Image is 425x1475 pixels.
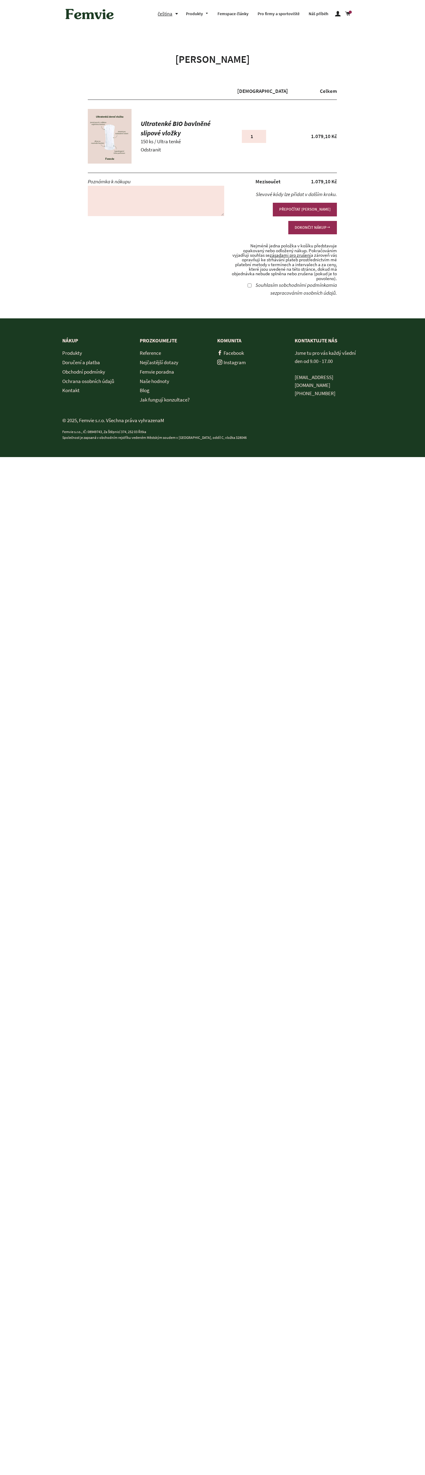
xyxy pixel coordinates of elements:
a: Reference [140,350,161,356]
a: Blog [140,387,149,394]
a: Produkty [62,350,82,356]
p: Femvie s.r.o., IČ: 08949743, Za Štěpnicí 374, 252 03 Řitka Společnost je zapsaná v obchodním rejs... [62,429,363,441]
a: Femspace články [213,6,253,22]
button: DOKONČIT NÁKUP [288,221,337,234]
a: Jak fungují konzultace? [140,396,190,403]
a: [EMAIL_ADDRESS][DOMAIN_NAME] [295,374,333,389]
button: čeština [158,10,181,18]
p: KONTAKTUJTE NÁS [295,337,363,345]
a: Kontakt [62,387,80,394]
a: Naše hodnoty [140,378,169,385]
a: Ochrana osobních údajů [62,378,114,385]
a: Femvie poradna [140,368,174,375]
span: zásadami pro zrušení [270,252,311,258]
a: Instagram [217,359,246,366]
a: Produkty [181,6,213,22]
p: Mezisoučet [233,178,303,186]
h1: [PERSON_NAME] [88,52,337,67]
small: Nejméně jedna položka v košíku představuje opakovaný nebo odložený nákup. Pokračováním vyjadřuji ... [230,243,337,280]
a: Doručení a platba [62,359,100,366]
div: [DEMOGRAPHIC_DATA] [237,87,270,95]
img: Femvie [62,5,117,23]
p: 150 ks / Ultra tenké [141,137,237,146]
p: Jsme tu pro vás každý všední den od 9.00 - 17.00 [PHONE_NUMBER] [295,349,363,397]
div: Celkem [271,87,337,95]
img: Ultratenké BIO bavlněné slipové vložky - 150 ks / Ultra tenké [88,109,132,164]
label: Poznámka k nákupu [88,178,131,185]
a: Ultratenké BIO bavlněné slipové vložky [141,119,228,138]
em: Slevové kódy lze přidat v dalším kroku. [256,191,337,198]
a: Odstranit [141,146,161,153]
a: Pro firmy a sportoviště [253,6,304,22]
p: Komunita [217,337,286,345]
p: 1.079,10 Kč [303,178,337,186]
span: 1.079,10 Kč [311,133,337,140]
a: zpracováním osobních údajů [275,290,336,296]
a: Náš příběh [304,6,333,22]
p: © 2025, Femvie s.r.o. Všechna práva vyhrazenaM [62,416,363,425]
a: Obchodní podmínky [62,368,105,375]
a: Nejčastější dotazy [140,359,178,366]
a: obchodními podmínkami [281,282,334,288]
p: Prozkoumejte [140,337,208,345]
a: Facebook [217,350,244,356]
label: Souhlasím s a se . [255,282,337,297]
p: Nákup [62,337,131,345]
button: PŘEPOČÍTAT [PERSON_NAME] [273,203,337,216]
